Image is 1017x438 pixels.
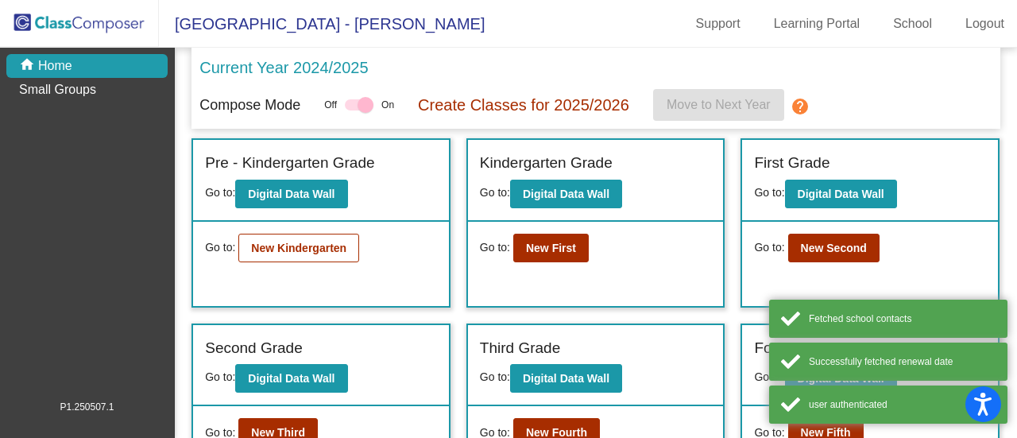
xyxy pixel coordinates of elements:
button: Digital Data Wall [235,364,347,393]
label: Second Grade [205,337,303,360]
button: New Second [788,234,880,262]
span: Off [324,98,337,112]
a: Logout [953,11,1017,37]
button: New First [513,234,589,262]
p: Small Groups [19,80,96,99]
button: New Kindergarten [238,234,359,262]
button: Digital Data Wall [510,364,622,393]
span: Go to: [205,239,235,256]
div: Fetched school contacts [809,312,996,326]
p: Home [38,56,72,76]
a: Learning Portal [761,11,873,37]
div: user authenticated [809,397,996,412]
b: Digital Data Wall [798,188,884,200]
b: Digital Data Wall [523,188,609,200]
button: Digital Data Wall [785,180,897,208]
span: Move to Next Year [667,98,771,111]
p: Create Classes for 2025/2026 [418,93,629,117]
b: Digital Data Wall [248,372,334,385]
span: Go to: [480,186,510,199]
mat-icon: help [791,97,810,116]
label: Third Grade [480,337,560,360]
span: Go to: [754,239,784,256]
span: [GEOGRAPHIC_DATA] - [PERSON_NAME] [159,11,485,37]
b: Digital Data Wall [248,188,334,200]
span: On [381,98,394,112]
button: Move to Next Year [653,89,784,121]
button: Digital Data Wall [235,180,347,208]
b: New First [526,242,576,254]
a: Support [683,11,753,37]
p: Compose Mode [199,95,300,116]
button: Digital Data Wall [510,180,622,208]
a: School [880,11,945,37]
label: First Grade [754,152,829,175]
span: Go to: [480,239,510,256]
span: Go to: [205,370,235,383]
span: Go to: [480,370,510,383]
span: Go to: [205,186,235,199]
b: Digital Data Wall [523,372,609,385]
span: Go to: [754,370,784,383]
label: Kindergarten Grade [480,152,613,175]
b: New Kindergarten [251,242,346,254]
label: Fourth Grade [754,337,844,360]
mat-icon: home [19,56,38,76]
span: Go to: [754,186,784,199]
b: New Second [801,242,867,254]
p: Current Year 2024/2025 [199,56,368,79]
div: Successfully fetched renewal date [809,355,996,369]
label: Pre - Kindergarten Grade [205,152,374,175]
